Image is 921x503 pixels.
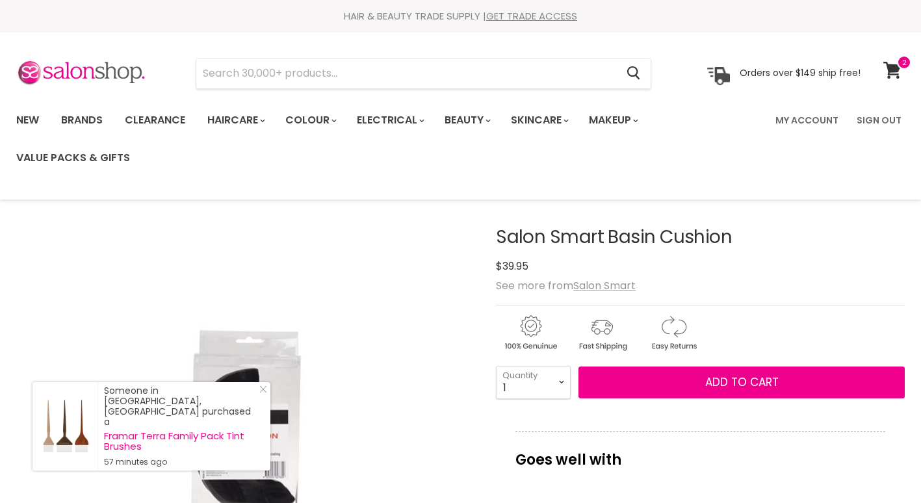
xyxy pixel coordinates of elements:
a: Haircare [198,107,273,134]
a: Sign Out [849,107,909,134]
button: Search [616,58,651,88]
a: New [6,107,49,134]
img: genuine.gif [496,313,565,353]
p: Goes well with [515,432,885,474]
a: Visit product page [32,382,97,471]
h1: Salon Smart Basin Cushion [496,227,905,248]
a: My Account [768,107,846,134]
img: shipping.gif [567,313,636,353]
a: Close Notification [254,385,267,398]
span: Add to cart [705,374,779,390]
button: Add to cart [578,367,905,399]
a: Electrical [347,107,432,134]
a: Colour [276,107,344,134]
p: Orders over $149 ship free! [740,67,861,79]
a: Clearance [115,107,195,134]
a: Makeup [579,107,646,134]
div: Someone in [GEOGRAPHIC_DATA], [GEOGRAPHIC_DATA] purchased a [104,385,257,467]
iframe: Gorgias live chat messenger [856,442,908,490]
a: Value Packs & Gifts [6,144,140,172]
a: Salon Smart [573,278,636,293]
svg: Close Icon [259,385,267,393]
small: 57 minutes ago [104,457,257,467]
select: Quantity [496,366,571,398]
a: GET TRADE ACCESS [486,9,577,23]
span: See more from [496,278,636,293]
ul: Main menu [6,101,768,177]
a: Framar Terra Family Pack Tint Brushes [104,431,257,452]
a: Skincare [501,107,577,134]
img: returns.gif [639,313,708,353]
span: $39.95 [496,259,528,274]
input: Search [196,58,616,88]
a: Beauty [435,107,499,134]
a: Brands [51,107,112,134]
form: Product [196,58,651,89]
